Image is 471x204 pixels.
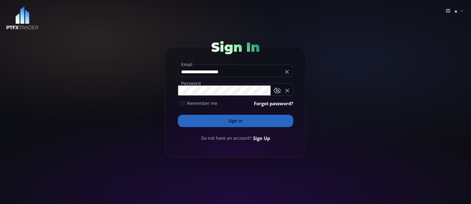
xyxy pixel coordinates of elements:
[187,100,217,106] span: Remember me
[211,39,260,55] span: Sign In
[6,6,39,30] img: LOGO
[178,135,293,142] div: Do not have an account?
[253,135,270,142] a: Sign Up
[178,115,293,127] button: Sign In
[254,100,293,107] a: Forgot password?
